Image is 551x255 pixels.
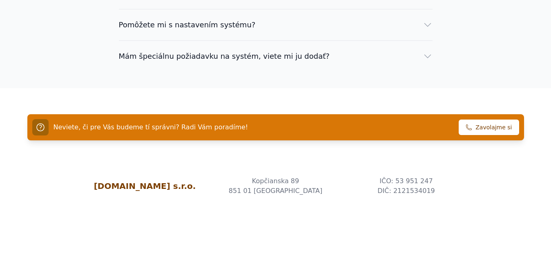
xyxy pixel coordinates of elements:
button: Mám špeciálnu požiadavku na systém, viete mi ju dodať? [119,51,433,62]
span: IČO: 53 951 247 [341,176,472,186]
span: DIČ: 2121534019 [341,186,472,196]
a: Zavolajme si [459,120,519,135]
span: Kopčianska 89 [210,176,341,186]
span: Neviete, či pre Vás budeme tí správni? Radi Vám poradíme! [54,123,248,131]
span: 851 01 [GEOGRAPHIC_DATA] [210,186,341,196]
button: Pomôžete mi s nastavením systému? [119,19,433,31]
span: Mám špeciálnu požiadavku na systém, viete mi ju dodať? [119,51,330,62]
span: Pomôžete mi s nastavením systému? [119,19,256,31]
h3: [DOMAIN_NAME] s.r.o. [80,180,210,192]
